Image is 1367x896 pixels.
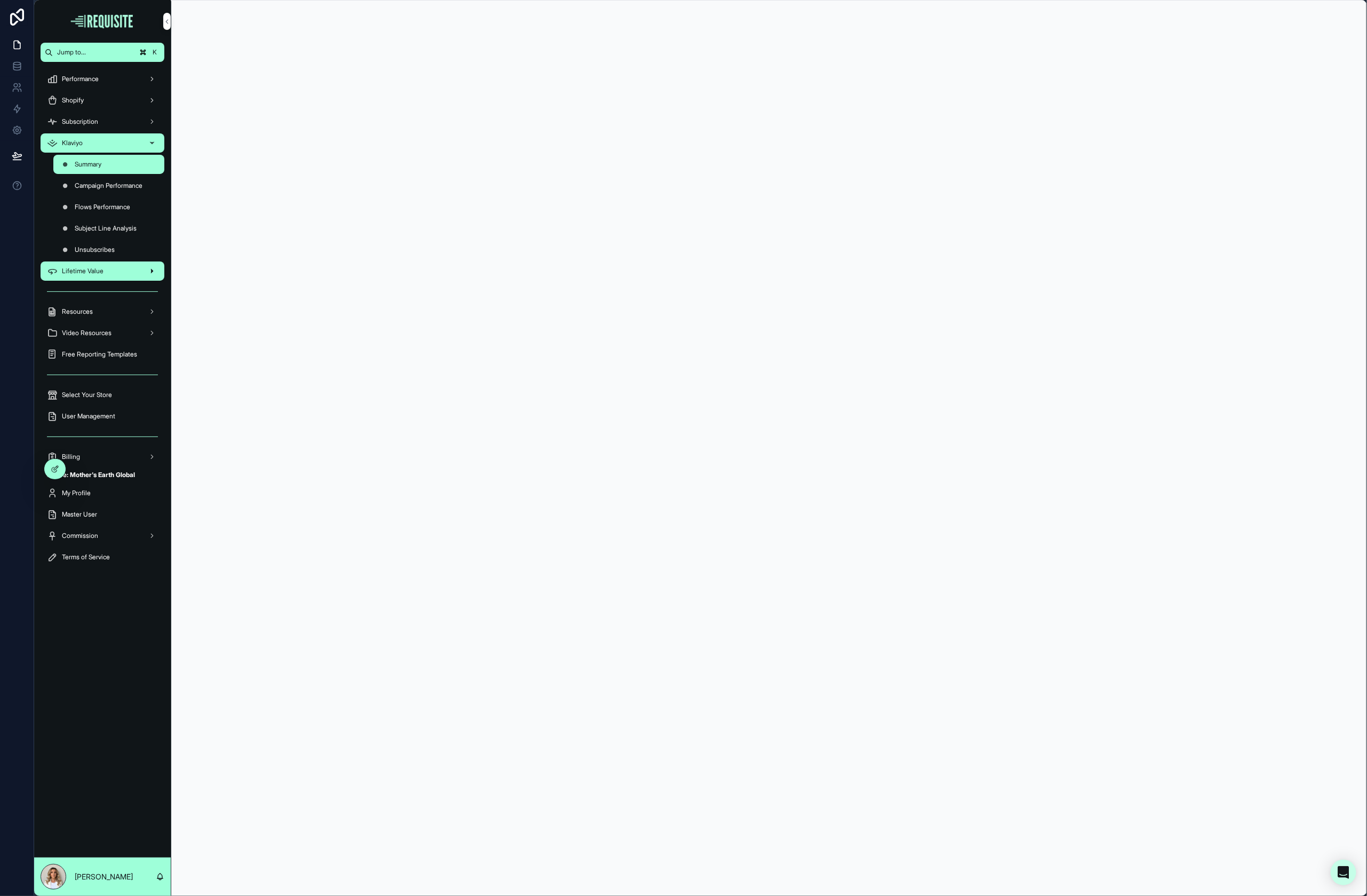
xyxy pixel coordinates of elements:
a: Resources [41,302,164,321]
span: Lifetime Value [62,267,104,275]
span: Resources [62,307,93,316]
span: Video Resources [62,329,112,337]
a: Master User [41,505,164,524]
a: Shopify [41,91,164,110]
a: User Management [41,407,164,426]
a: Billing [41,447,164,466]
a: My Profile [41,483,164,503]
span: Shopify [62,96,84,105]
a: Flows Performance [53,197,164,217]
span: Flows Performance [75,203,130,211]
span: Jump to... [57,48,133,57]
p: [PERSON_NAME] [75,871,133,882]
a: Unsubscribes [53,240,164,259]
span: Unsubscribes [75,245,115,254]
button: Jump to...K [41,43,164,62]
span: Campaign Performance [75,181,142,190]
a: Video Resources [41,323,164,343]
span: My Profile [62,489,91,497]
span: Subscription [62,117,98,126]
a: Free Reporting Templates [41,345,164,364]
a: Performance [41,69,164,89]
div: scrollable content [34,62,171,581]
div: Active: Mother's Earth Global [41,467,164,482]
a: Commission [41,526,164,545]
a: Subject Line Analysis [53,219,164,238]
span: Master User [62,510,97,519]
span: Billing [62,453,80,461]
a: Lifetime Value [41,261,164,281]
a: Klaviyo [41,133,164,153]
a: Campaign Performance [53,176,164,195]
span: Terms of Service [62,553,110,561]
div: Open Intercom Messenger [1331,860,1356,885]
span: Klaviyo [62,139,83,147]
span: Commission [62,532,98,540]
a: Summary [53,155,164,174]
span: User Management [62,412,115,421]
a: Subscription [41,112,164,131]
span: K [150,48,159,57]
span: Subject Line Analysis [75,224,137,233]
span: Summary [75,160,101,169]
span: Free Reporting Templates [62,350,137,359]
span: Performance [62,75,99,83]
img: App logo [69,13,136,30]
span: Select Your Store [62,391,112,399]
a: Select Your Store [41,385,164,405]
a: Terms of Service [41,548,164,567]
